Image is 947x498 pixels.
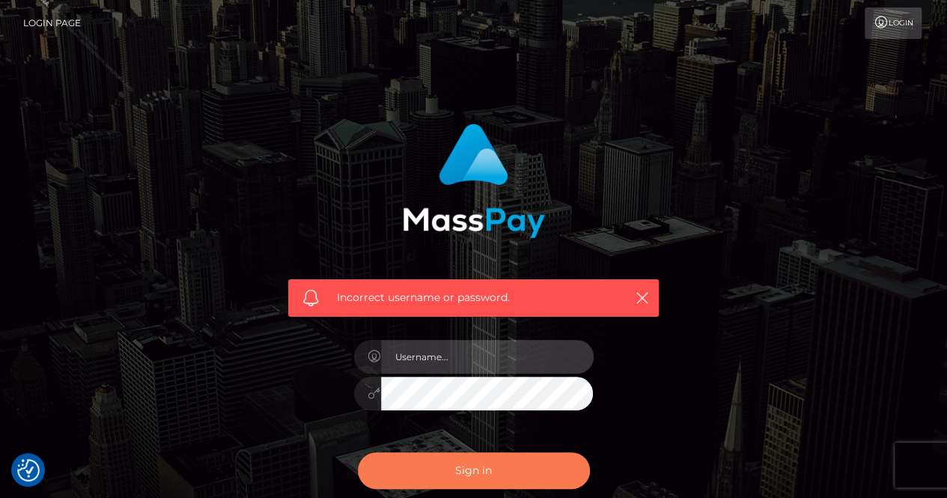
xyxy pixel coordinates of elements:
[337,290,610,306] span: Incorrect username or password.
[358,452,590,489] button: Sign in
[403,124,545,238] img: MassPay Login
[17,459,40,482] img: Revisit consent button
[17,459,40,482] button: Consent Preferences
[381,340,594,374] input: Username...
[23,7,81,39] a: Login Page
[865,7,922,39] a: Login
